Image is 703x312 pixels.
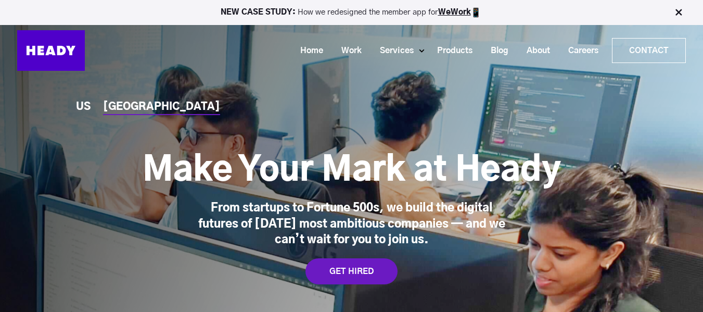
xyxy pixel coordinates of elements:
a: Services [367,41,419,60]
div: Navigation Menu [95,38,686,63]
p: How we redesigned the member app for [5,7,698,18]
img: Close Bar [673,7,684,18]
a: Home [287,41,328,60]
img: Heady_Logo_Web-01 (1) [17,30,85,71]
h1: Make Your Mark at Heady [143,150,561,192]
a: Products [424,41,478,60]
a: [GEOGRAPHIC_DATA] [103,102,220,113]
div: From startups to Fortune 500s, we build the digital futures of [DATE] most ambitious companies — ... [190,200,513,248]
a: GET HIRED [305,258,398,284]
strong: NEW CASE STUDY: [221,8,298,16]
a: Contact [612,39,685,63]
a: Blog [478,41,514,60]
a: About [514,41,555,60]
a: Careers [555,41,604,60]
a: Work [328,41,367,60]
a: WeWork [438,8,471,16]
a: US [76,102,91,113]
img: app emoji [471,7,481,18]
